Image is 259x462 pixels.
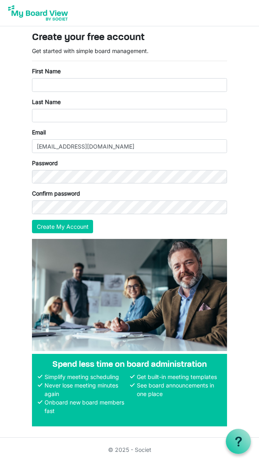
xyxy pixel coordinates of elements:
[135,373,221,381] li: Get built-in meeting templates
[32,47,149,54] span: Get started with simple board management.
[32,159,58,167] label: Password
[32,67,61,75] label: First Name
[42,373,129,381] li: Simplify meeting scheduling
[32,239,227,351] img: A photograph of board members sitting at a table
[6,3,70,23] img: My Board View Logo
[42,381,129,398] li: Never lose meeting minutes again
[32,32,227,44] h3: Create your free account
[32,98,61,106] label: Last Name
[135,381,221,398] li: See board announcements in one place
[38,360,221,370] h4: Spend less time on board administration
[32,220,93,234] button: Create My Account
[32,128,46,136] label: Email
[32,189,80,198] label: Confirm password
[42,398,129,415] li: Onboard new board members fast
[108,446,151,453] a: © 2025 - Societ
